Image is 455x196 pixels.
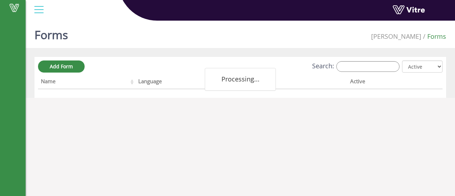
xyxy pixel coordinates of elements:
th: Name [38,76,135,89]
a: Add Form [38,60,85,73]
label: Search: [312,61,400,72]
div: Processing... [205,68,276,91]
th: Active [347,76,423,89]
input: Search: [336,61,400,72]
th: Company [243,76,347,89]
li: Forms [421,32,446,41]
span: 379 [371,32,421,41]
th: Language [135,76,243,89]
h1: Forms [34,18,68,48]
span: Add Form [50,63,73,70]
